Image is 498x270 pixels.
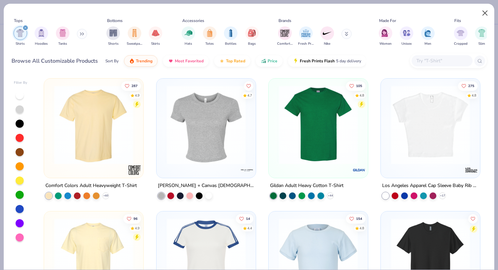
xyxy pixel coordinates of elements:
span: Price [268,58,277,64]
img: Gildan logo [352,163,366,177]
img: trending.gif [129,58,134,64]
div: Filter By [14,80,27,85]
span: 5 day delivery [336,57,361,65]
img: Shorts Image [109,29,117,37]
img: Bags Image [248,29,255,37]
img: 029b8af0-80e6-406f-9fdc-fdf898547912 [51,85,137,164]
button: Like [235,214,253,224]
button: filter button [127,26,142,46]
img: Cropped Image [457,29,464,37]
button: filter button [320,26,334,46]
div: Browse All Customizable Products [12,57,98,65]
span: Shirts [16,41,25,46]
div: [PERSON_NAME] + Canvas [DEMOGRAPHIC_DATA]' Micro Ribbed Baby Tee [158,182,254,190]
button: Fresh Prints Flash5 day delivery [288,55,366,67]
div: filter for Hats [182,26,195,46]
img: Los Angeles Apparel logo [464,163,478,177]
img: aa15adeb-cc10-480b-b531-6e6e449d5067 [163,85,249,164]
div: 4.9 [135,226,140,231]
img: Comfort Colors logo [128,163,142,177]
img: Bottles Image [227,29,234,37]
div: Fits [454,18,461,24]
span: 287 [131,84,138,87]
button: Top Rated [214,55,250,67]
div: Brands [278,18,291,24]
button: Most Favorited [163,55,209,67]
button: filter button [454,26,468,46]
span: 14 [246,217,250,221]
img: Sweatpants Image [131,29,138,37]
div: filter for Comfort Colors [277,26,293,46]
span: + 17 [440,194,445,198]
span: Bottles [225,41,236,46]
div: Made For [379,18,396,24]
span: 105 [356,84,362,87]
button: Like [468,214,478,224]
span: Fresh Prints Flash [300,58,335,64]
img: Tanks Image [59,29,66,37]
div: Gildan Adult Heavy Cotton T-Shirt [270,182,344,190]
img: Slim Image [478,29,485,37]
div: filter for Bottles [224,26,237,46]
div: 4.8 [472,93,476,98]
button: filter button [203,26,216,46]
div: filter for Sweatpants [127,26,142,46]
span: Sweatpants [127,41,142,46]
span: Nike [324,41,330,46]
div: filter for Cropped [454,26,468,46]
button: Like [244,81,253,90]
div: filter for Women [379,26,392,46]
input: Try "T-Shirt" [416,57,468,65]
span: Skirts [151,41,160,46]
span: 275 [468,84,474,87]
img: Nike Image [322,28,332,38]
button: Like [346,81,366,90]
div: filter for Shorts [106,26,120,46]
button: filter button [277,26,293,46]
button: filter button [475,26,489,46]
span: Fresh Prints [298,41,314,46]
span: Shorts [108,41,119,46]
span: 154 [356,217,362,221]
div: Los Angeles Apparel Cap Sleeve Baby Rib Crop Top [382,182,479,190]
img: Totes Image [206,29,213,37]
img: c7959168-479a-4259-8c5e-120e54807d6b [361,85,447,164]
div: filter for Unisex [400,26,413,46]
img: Shirts Image [16,29,24,37]
div: Tops [14,18,23,24]
img: Bella + Canvas logo [240,163,254,177]
img: Fresh Prints Image [301,28,311,38]
button: filter button [182,26,195,46]
span: Tanks [58,41,67,46]
button: filter button [298,26,314,46]
button: Like [346,214,366,224]
button: Like [121,81,141,90]
button: filter button [56,26,69,46]
div: 4.9 [135,93,140,98]
button: Like [123,214,141,224]
span: Comfort Colors [277,41,293,46]
img: Men Image [424,29,432,37]
button: Price [256,55,283,67]
div: Accessories [182,18,204,24]
span: Trending [136,58,152,64]
span: Unisex [401,41,412,46]
img: b0603986-75a5-419a-97bc-283c66fe3a23 [388,85,473,164]
img: Comfort Colors Image [280,28,290,38]
span: Cropped [454,41,468,46]
span: Men [424,41,431,46]
button: filter button [421,26,435,46]
div: filter for Totes [203,26,216,46]
div: 4.7 [247,93,252,98]
div: filter for Shirts [14,26,27,46]
img: most_fav.gif [168,58,173,64]
div: filter for Men [421,26,435,46]
span: Top Rated [226,58,245,64]
span: + 60 [103,194,108,198]
div: filter for Tanks [56,26,69,46]
img: 28425ec1-0436-412d-a053-7d6557a5cd09 [249,85,335,164]
span: Totes [205,41,214,46]
span: Hoodies [35,41,48,46]
button: filter button [149,26,162,46]
button: filter button [400,26,413,46]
